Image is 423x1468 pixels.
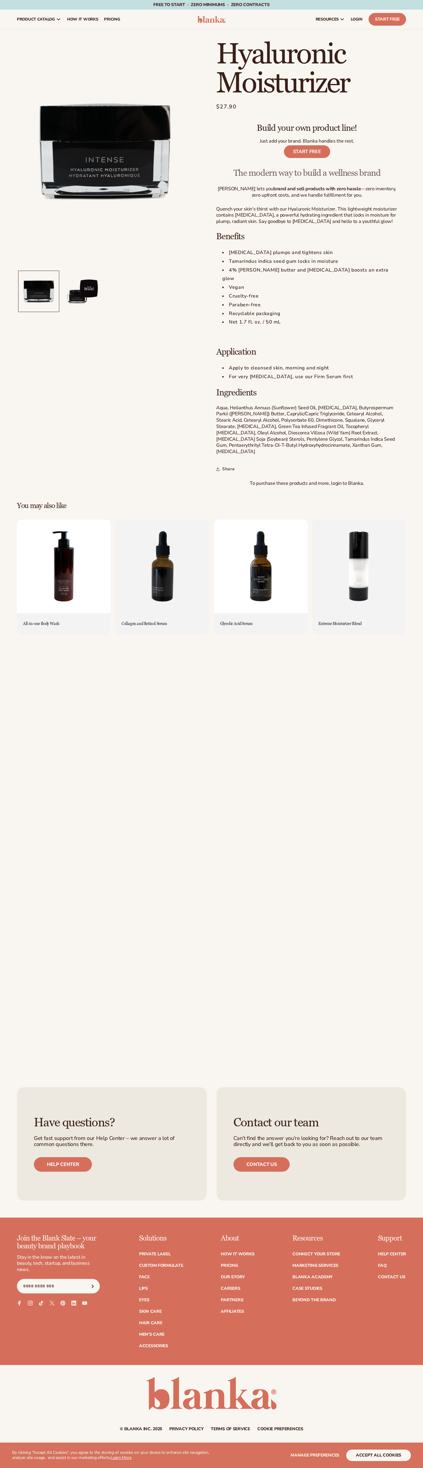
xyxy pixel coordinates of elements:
[221,1286,240,1291] a: Careers
[216,103,236,111] span: $27.90
[292,1264,338,1268] a: Marketing services
[104,17,120,22] span: pricing
[291,1452,339,1458] span: Manage preferences
[222,267,389,282] span: 4% [PERSON_NAME] butter and [MEDICAL_DATA] boosts an extra glow
[139,1332,164,1337] a: Men's Care
[378,1235,406,1242] p: Support
[17,1235,100,1251] p: Join the Blank Slate – your beauty brand playbook
[139,1264,183,1268] a: Custom formulate
[216,186,398,198] p: [PERSON_NAME] lets you —zero inventory, zero upfront costs, and we handle fulfillment for you.
[139,1252,171,1256] a: Private label
[17,40,192,313] media-gallery: Gallery Viewer
[292,1298,336,1302] a: Beyond the brand
[14,10,64,29] a: product catalog
[221,1309,244,1314] a: Affiliates
[216,462,235,476] summary: Share
[197,16,226,23] img: logo
[229,284,244,291] span: Vegan
[34,1135,190,1148] p: Get fast support from our Help Center – we answer a lot of common questions there.
[229,310,280,317] span: Recyclable packaging
[169,1427,203,1431] a: Privacy policy
[216,117,398,134] p: Build your own product line!
[216,387,256,398] span: Ingredients
[291,1450,339,1461] button: Manage preferences
[216,206,398,225] p: Quench your skin's thirst with our Hyaluronic Moisturizer. This lightweight moisturizer contains ...
[139,1275,150,1279] a: Face
[62,271,102,311] button: Load image 2 in gallery view
[216,138,398,144] p: Just add your brand. Blanka handles the rest.
[216,159,398,181] p: The modern way to build a wellness brand
[34,1157,92,1172] a: Help center
[346,1450,411,1461] button: accept all cookies
[378,1264,386,1268] a: FAQ
[18,271,59,311] button: Load image 1 in gallery view
[139,1235,183,1242] p: Solutions
[17,501,406,510] h2: You may also like
[221,1252,255,1256] a: How It Works
[23,621,105,626] a: All-in-one Body Wash
[122,621,203,626] a: Collagen and Retinol Serum
[17,1254,100,1273] p: Stay in the know on the latest in beauty, tech, startup, and business news.
[292,1286,322,1291] a: Case Studies
[216,231,244,242] span: Benefits
[378,1275,405,1279] a: Contact Us
[221,1235,255,1242] p: About
[229,319,281,325] span: Net 1.7 fl. oz. / 50 mL
[111,1455,131,1460] a: Learn More
[229,258,338,265] span: Tamarindus indica seed gum locks in moisture
[34,1116,190,1129] h3: Have questions?
[139,1321,162,1325] a: Hair Care
[318,621,400,626] a: Extreme Moisturizer Blend
[316,17,339,22] span: resources
[292,1275,333,1279] a: Blanka Academy
[67,17,98,22] span: How It Works
[120,1426,162,1432] small: © Blanka Inc. 2025
[86,1279,99,1293] button: Subscribe
[229,249,333,256] span: [MEDICAL_DATA] plumps and tightens skin
[292,1252,340,1256] a: Connect your store
[221,1298,243,1302] a: Partners
[348,10,366,29] a: LOGIN
[12,1450,216,1460] p: By clicking "Accept All Cookies", you agree to the storing of cookies on your device to enhance s...
[64,10,101,29] a: How It Works
[313,10,348,29] a: resources
[153,2,269,8] span: Free to start · ZERO minimums · ZERO contracts
[229,301,261,308] span: Paraben-free
[17,17,55,22] span: product catalog
[220,621,302,626] a: Glycolic Acid Serum
[229,293,259,299] span: Cruelty-free
[221,1275,245,1279] a: Our Story
[216,40,398,98] h1: Hyaluronic Moisturizer
[221,1264,238,1268] a: Pricing
[139,1344,168,1348] a: Accessories
[216,346,256,357] span: Application
[273,185,361,192] strong: brand and sell products with zero hassle
[229,365,329,371] span: Apply to cleansed skin, morning and night
[216,404,395,455] span: Aqua, Helianthus Annuus (Sunflower) Seed Oil, [MEDICAL_DATA], Butyrospermum Parkii ([PERSON_NAME]...
[139,1309,161,1314] a: Skin Care
[139,1286,148,1291] a: Lips
[233,1116,389,1129] h3: Contact our team
[292,1235,340,1242] p: Resources
[233,1157,290,1172] a: Contact us
[229,373,353,380] span: For very [MEDICAL_DATA], use our Firm Serum first
[139,1298,149,1302] a: Eyes
[284,145,330,158] a: START FREE
[216,480,398,487] p: To purchase these products and more, login to Blanka.
[369,13,406,26] a: Start Free
[351,17,363,22] span: LOGIN
[211,1427,250,1431] a: Terms of service
[257,1427,303,1431] a: Cookie preferences
[378,1252,406,1256] a: Help Center
[101,10,123,29] a: pricing
[233,1135,389,1148] p: Can’t find the answer you’re looking for? Reach out to our team directly and we’ll get back to yo...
